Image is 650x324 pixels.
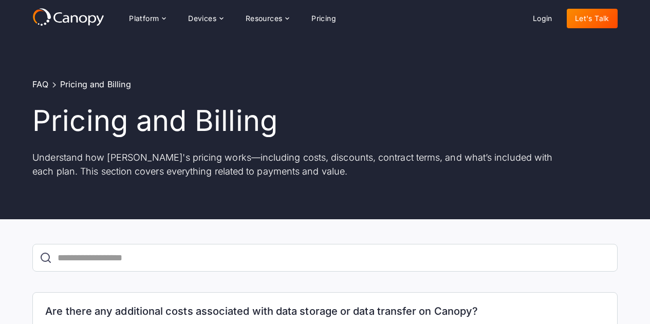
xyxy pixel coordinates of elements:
a: Pricing [303,9,344,28]
a: Login [525,9,561,28]
a: FAQ [32,79,48,90]
div: Devices [180,8,231,29]
div: Pricing and Billing [60,79,131,90]
div: Devices [188,15,216,22]
div: Resources [246,15,283,22]
h2: Are there any additional costs associated with data storage or data transfer on Canopy? [45,303,605,319]
div: Platform [129,15,159,22]
form: FAQ Search [32,244,618,272]
a: Let's Talk [567,9,618,28]
div: Resources [237,8,297,29]
p: Understand how [PERSON_NAME]'s pricing works—including costs, discounts, contract terms, and what... [32,150,559,178]
div: Platform [121,8,174,29]
h1: Pricing and Billing [32,104,559,138]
